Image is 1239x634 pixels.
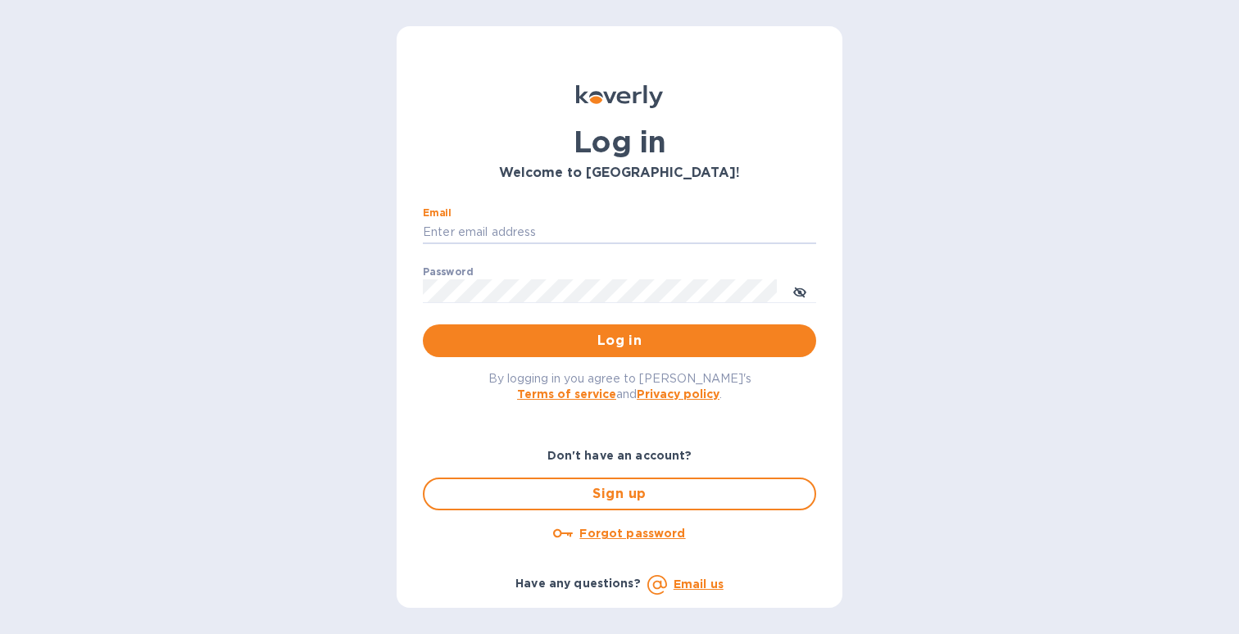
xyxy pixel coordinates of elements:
[637,387,719,401] a: Privacy policy
[423,165,816,181] h3: Welcome to [GEOGRAPHIC_DATA]!
[438,484,801,504] span: Sign up
[515,577,641,590] b: Have any questions?
[423,208,452,218] label: Email
[576,85,663,108] img: Koverly
[423,125,816,159] h1: Log in
[517,387,616,401] a: Terms of service
[674,577,724,591] a: Email us
[423,267,473,277] label: Password
[423,220,816,245] input: Enter email address
[547,449,692,462] b: Don't have an account?
[783,274,816,307] button: toggle password visibility
[423,324,816,357] button: Log in
[488,372,751,401] span: By logging in you agree to [PERSON_NAME]'s and .
[423,478,816,510] button: Sign up
[436,331,803,351] span: Log in
[579,527,685,540] u: Forgot password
